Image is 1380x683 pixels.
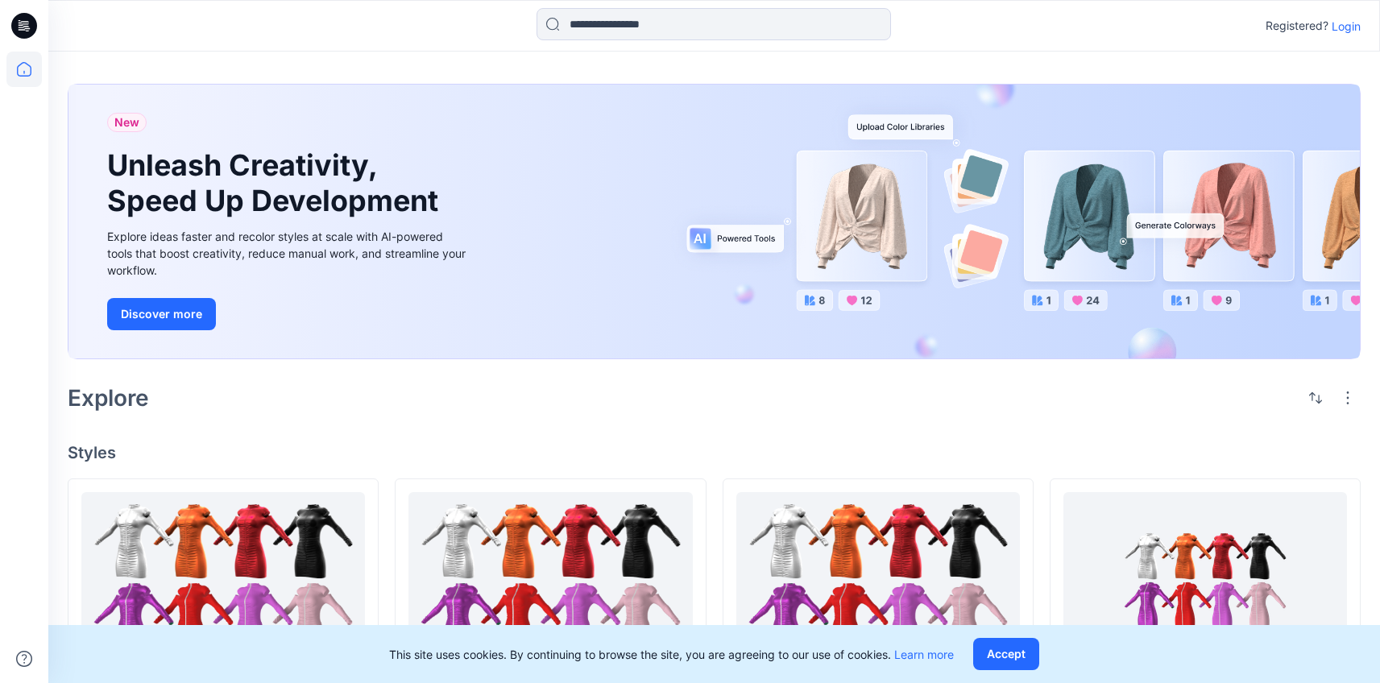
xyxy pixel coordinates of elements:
[1063,492,1347,669] a: Automation
[389,646,954,663] p: This site uses cookies. By continuing to browse the site, you are agreeing to our use of cookies.
[736,492,1020,669] a: Automation
[68,385,149,411] h2: Explore
[107,298,216,330] button: Discover more
[408,492,692,669] a: Automation
[973,638,1039,670] button: Accept
[1266,16,1328,35] p: Registered?
[81,492,365,669] a: Automation
[107,228,470,279] div: Explore ideas faster and recolor styles at scale with AI-powered tools that boost creativity, red...
[68,443,1361,462] h4: Styles
[894,648,954,661] a: Learn more
[107,148,445,217] h1: Unleash Creativity, Speed Up Development
[1332,18,1361,35] p: Login
[114,113,139,132] span: New
[107,298,470,330] a: Discover more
